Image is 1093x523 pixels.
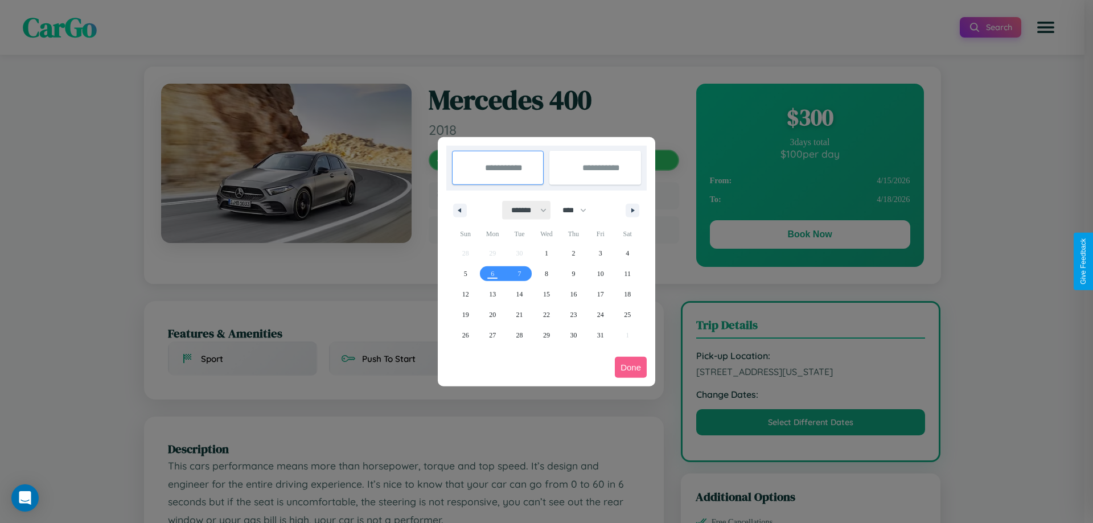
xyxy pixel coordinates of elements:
[516,304,523,325] span: 21
[614,243,641,263] button: 4
[614,263,641,284] button: 11
[560,325,587,345] button: 30
[543,284,550,304] span: 15
[479,225,506,243] span: Mon
[506,263,533,284] button: 7
[587,243,614,263] button: 3
[452,284,479,304] button: 12
[587,225,614,243] span: Fri
[597,325,604,345] span: 31
[462,325,469,345] span: 26
[533,284,560,304] button: 15
[489,325,496,345] span: 27
[506,325,533,345] button: 28
[11,484,39,512] div: Open Intercom Messenger
[533,225,560,243] span: Wed
[597,304,604,325] span: 24
[506,304,533,325] button: 21
[452,304,479,325] button: 19
[570,304,577,325] span: 23
[560,225,587,243] span: Thu
[518,263,521,284] span: 7
[543,304,550,325] span: 22
[587,284,614,304] button: 17
[570,284,577,304] span: 16
[516,284,523,304] span: 14
[479,304,506,325] button: 20
[1079,238,1087,285] div: Give Feedback
[560,243,587,263] button: 2
[489,304,496,325] span: 20
[462,284,469,304] span: 12
[462,304,469,325] span: 19
[479,284,506,304] button: 13
[587,263,614,284] button: 10
[614,304,641,325] button: 25
[533,263,560,284] button: 8
[452,225,479,243] span: Sun
[614,225,641,243] span: Sat
[570,325,577,345] span: 30
[560,304,587,325] button: 23
[545,243,548,263] span: 1
[543,325,550,345] span: 29
[533,304,560,325] button: 22
[545,263,548,284] span: 8
[572,243,575,263] span: 2
[452,325,479,345] button: 26
[624,263,631,284] span: 11
[533,243,560,263] button: 1
[479,325,506,345] button: 27
[506,225,533,243] span: Tue
[452,263,479,284] button: 5
[491,263,494,284] span: 6
[597,284,604,304] span: 17
[489,284,496,304] span: 13
[624,284,631,304] span: 18
[572,263,575,284] span: 9
[587,325,614,345] button: 31
[506,284,533,304] button: 14
[614,284,641,304] button: 18
[587,304,614,325] button: 24
[599,243,602,263] span: 3
[464,263,467,284] span: 5
[516,325,523,345] span: 28
[615,357,647,378] button: Done
[533,325,560,345] button: 29
[626,243,629,263] span: 4
[597,263,604,284] span: 10
[560,284,587,304] button: 16
[479,263,506,284] button: 6
[624,304,631,325] span: 25
[560,263,587,284] button: 9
